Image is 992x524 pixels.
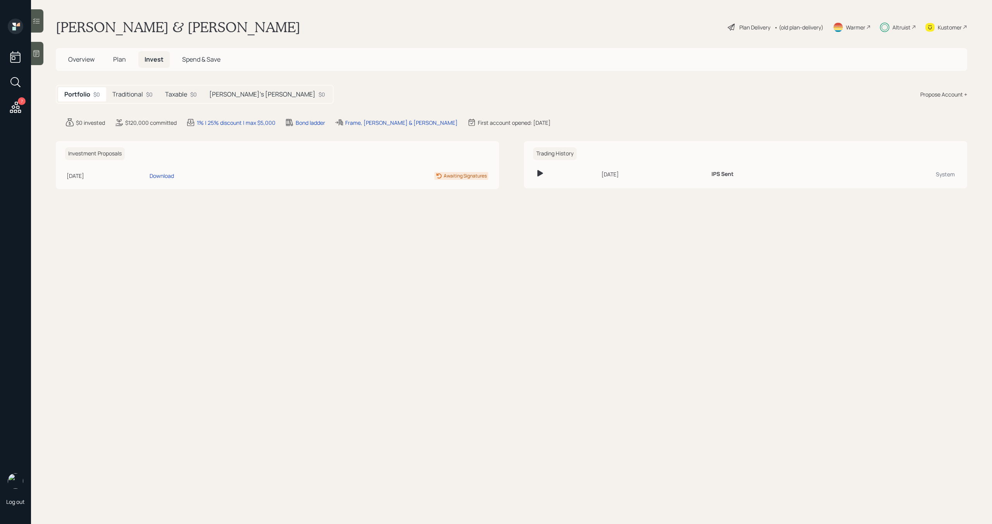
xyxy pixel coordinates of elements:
span: Overview [68,55,95,64]
div: $0 [146,90,153,98]
div: Kustomer [938,23,962,31]
div: $0 [190,90,197,98]
div: 7 [18,97,26,105]
div: 1% | 25% discount | max $5,000 [197,119,276,127]
div: $120,000 committed [125,119,177,127]
div: Awaiting Signatures [444,172,487,179]
h5: Portfolio [64,91,90,98]
h5: Taxable [165,91,187,98]
div: Log out [6,498,25,505]
img: michael-russo-headshot.png [8,473,23,489]
div: Plan Delivery [739,23,770,31]
div: Frame, [PERSON_NAME] & [PERSON_NAME] [345,119,458,127]
div: Propose Account + [920,90,967,98]
div: First account opened: [DATE] [478,119,551,127]
h6: Investment Proposals [65,147,125,160]
span: Plan [113,55,126,64]
span: Invest [145,55,164,64]
div: $0 [319,90,325,98]
div: Bond ladder [296,119,325,127]
div: Download [150,172,174,180]
div: • (old plan-delivery) [774,23,823,31]
h5: [PERSON_NAME]'s [PERSON_NAME] [209,91,315,98]
div: Warmer [846,23,865,31]
h5: Traditional [112,91,143,98]
div: [DATE] [601,170,705,178]
div: Altruist [892,23,911,31]
h6: Trading History [533,147,577,160]
div: $0 invested [76,119,105,127]
h6: IPS Sent [711,171,734,178]
div: [DATE] [67,172,146,180]
h1: [PERSON_NAME] & [PERSON_NAME] [56,19,300,36]
div: $0 [93,90,100,98]
div: System [844,170,955,178]
span: Spend & Save [182,55,220,64]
